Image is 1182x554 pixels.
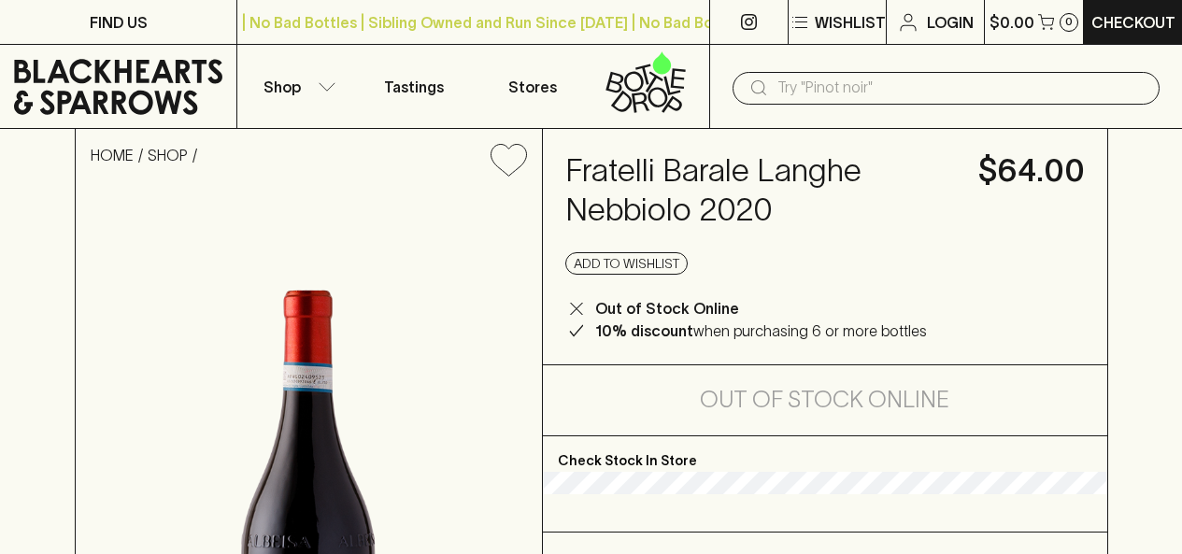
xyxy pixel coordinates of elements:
input: Try "Pinot noir" [777,73,1145,103]
h4: Fratelli Barale Langhe Nebbiolo 2020 [565,151,956,230]
p: when purchasing 6 or more bottles [595,320,927,342]
p: $0.00 [990,11,1034,34]
a: Stores [474,45,591,128]
button: Add to wishlist [565,252,688,275]
a: SHOP [148,147,188,163]
p: Check Stock In Store [543,436,1107,472]
h5: Out of Stock Online [700,385,949,415]
p: Wishlist [815,11,886,34]
h4: $64.00 [978,151,1085,191]
p: Out of Stock Online [595,297,739,320]
button: Add to wishlist [483,136,534,184]
p: Checkout [1091,11,1175,34]
a: Tastings [355,45,473,128]
p: Tastings [384,76,444,98]
a: HOME [91,147,134,163]
p: Shop [263,76,301,98]
p: Login [927,11,974,34]
p: FIND US [90,11,148,34]
b: 10% discount [595,322,693,339]
button: Shop [237,45,355,128]
p: Stores [508,76,557,98]
p: 0 [1065,17,1073,27]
